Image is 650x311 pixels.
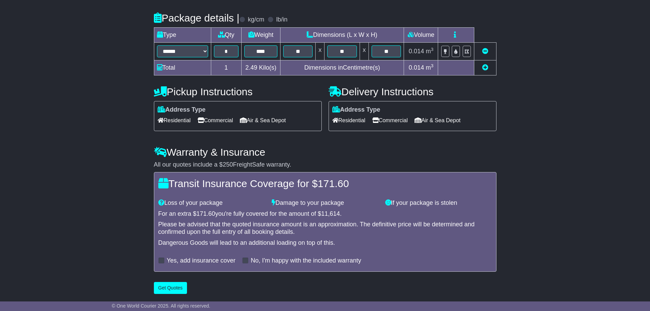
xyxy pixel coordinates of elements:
span: Residential [158,115,191,126]
h4: Warranty & Insurance [154,146,496,158]
label: No, I'm happy with the included warranty [251,257,361,265]
span: 171.60 [197,210,215,217]
button: Get Quotes [154,282,187,294]
span: Commercial [372,115,408,126]
label: Yes, add insurance cover [167,257,235,265]
span: 2.49 [245,64,257,71]
td: Total [154,60,211,75]
td: Type [154,27,211,42]
div: Damage to your package [268,199,382,207]
span: Air & Sea Depot [240,115,286,126]
span: © One World Courier 2025. All rights reserved. [112,303,211,309]
h4: Transit Insurance Coverage for $ [158,178,492,189]
td: Dimensions in Centimetre(s) [280,60,404,75]
td: x [316,42,324,60]
a: Add new item [482,64,488,71]
div: If your package is stolen [382,199,495,207]
td: Dimensions (L x W x H) [280,27,404,42]
label: lb/in [276,16,287,24]
td: Weight [241,27,280,42]
span: Residential [332,115,365,126]
sup: 3 [431,63,434,68]
label: kg/cm [248,16,264,24]
span: Air & Sea Depot [415,115,461,126]
h4: Pickup Instructions [154,86,322,97]
sup: 3 [431,47,434,52]
span: 11,614 [321,210,340,217]
h4: Delivery Instructions [329,86,496,97]
a: Remove this item [482,48,488,55]
td: Qty [211,27,241,42]
div: All our quotes include a $ FreightSafe warranty. [154,161,496,169]
div: For an extra $ you're fully covered for the amount of $ . [158,210,492,218]
span: m [426,48,434,55]
span: m [426,64,434,71]
label: Address Type [332,106,380,114]
span: 171.60 [318,178,349,189]
span: 250 [223,161,233,168]
div: Loss of your package [155,199,269,207]
span: 0.014 [409,48,424,55]
label: Address Type [158,106,206,114]
td: Volume [404,27,438,42]
div: Dangerous Goods will lead to an additional loading on top of this. [158,239,492,247]
td: x [360,42,369,60]
span: 0.014 [409,64,424,71]
div: Please be advised that the quoted insurance amount is an approximation. The definitive price will... [158,221,492,236]
span: Commercial [198,115,233,126]
td: Kilo(s) [241,60,280,75]
td: 1 [211,60,241,75]
h4: Package details | [154,12,240,24]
